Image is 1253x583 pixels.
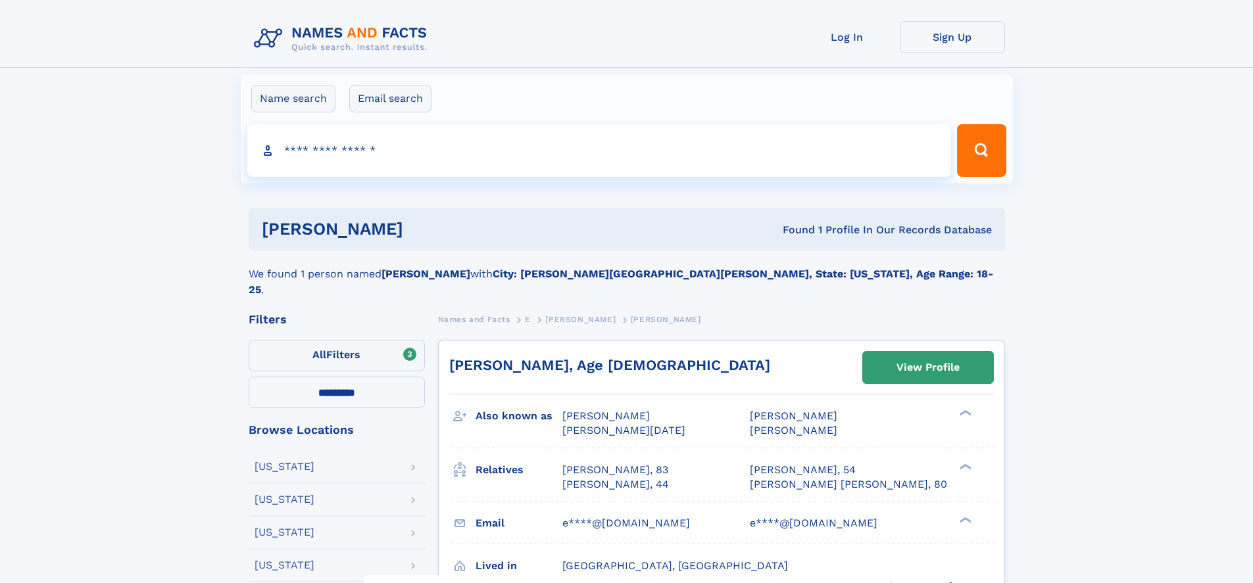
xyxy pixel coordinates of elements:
[255,494,314,505] div: [US_STATE]
[795,21,900,53] a: Log In
[476,555,562,577] h3: Lived in
[631,315,701,324] span: [PERSON_NAME]
[249,268,993,296] b: City: [PERSON_NAME][GEOGRAPHIC_DATA][PERSON_NAME], State: [US_STATE], Age Range: 18-25
[449,357,770,373] a: [PERSON_NAME], Age [DEMOGRAPHIC_DATA]
[476,405,562,427] h3: Also known as
[249,424,425,436] div: Browse Locations
[247,124,952,177] input: search input
[262,221,593,237] h1: [PERSON_NAME]
[249,21,438,57] img: Logo Names and Facts
[251,85,335,112] label: Name search
[562,559,788,572] span: [GEOGRAPHIC_DATA], [GEOGRAPHIC_DATA]
[957,124,1006,177] button: Search Button
[438,311,510,327] a: Names and Facts
[476,512,562,534] h3: Email
[750,477,947,492] a: [PERSON_NAME] [PERSON_NAME], 80
[750,409,837,422] span: [PERSON_NAME]
[956,462,972,471] div: ❯
[249,314,425,325] div: Filters
[525,311,531,327] a: E
[562,424,685,436] span: [PERSON_NAME][DATE]
[476,459,562,481] h3: Relatives
[593,223,992,237] div: Found 1 Profile In Our Records Database
[562,409,650,422] span: [PERSON_NAME]
[562,463,668,477] a: [PERSON_NAME], 83
[249,340,425,371] label: Filters
[750,463,856,477] a: [PERSON_NAME], 54
[900,21,1005,53] a: Sign Up
[562,477,669,492] a: [PERSON_NAME], 44
[545,315,616,324] span: [PERSON_NAME]
[750,424,837,436] span: [PERSON_NAME]
[545,311,616,327] a: [PERSON_NAME]
[956,515,972,524] div: ❯
[255,560,314,571] div: [US_STATE]
[349,85,431,112] label: Email search
[312,348,326,361] span: All
[525,315,531,324] span: E
[956,409,972,417] div: ❯
[249,250,1005,298] div: We found 1 person named with .
[381,268,470,280] b: [PERSON_NAME]
[255,461,314,472] div: [US_STATE]
[897,352,960,383] div: View Profile
[863,352,993,383] a: View Profile
[255,527,314,538] div: [US_STATE]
